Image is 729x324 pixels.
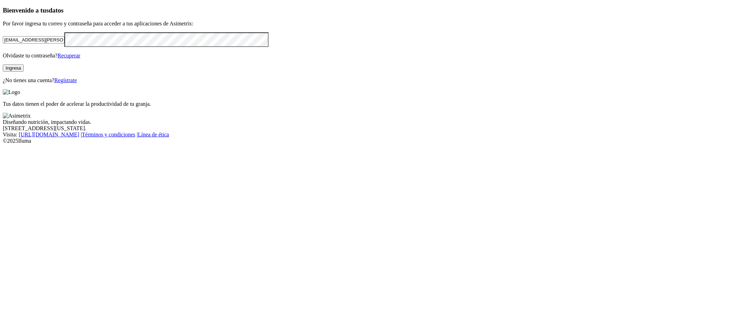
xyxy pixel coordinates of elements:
[3,89,20,95] img: Logo
[54,77,77,83] a: Regístrate
[3,132,726,138] div: Visita : | |
[3,64,24,72] button: Ingresa
[19,132,79,137] a: [URL][DOMAIN_NAME]
[3,125,726,132] div: [STREET_ADDRESS][US_STATE].
[3,101,726,107] p: Tus datos tienen el poder de acelerar la productividad de tu granja.
[3,113,31,119] img: Asimetrix
[3,138,726,144] div: © 2025 Iluma
[57,53,80,58] a: Recuperar
[3,119,726,125] div: Diseñando nutrición, impactando vidas.
[3,36,64,44] input: Tu correo
[138,132,169,137] a: Línea de ética
[3,7,726,14] h3: Bienvenido a tus
[3,53,726,59] p: Olvidaste tu contraseña?
[82,132,135,137] a: Términos y condiciones
[3,21,726,27] p: Por favor ingresa tu correo y contraseña para acceder a tus aplicaciones de Asimetrix:
[49,7,64,14] span: datos
[3,77,726,84] p: ¿No tienes una cuenta?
